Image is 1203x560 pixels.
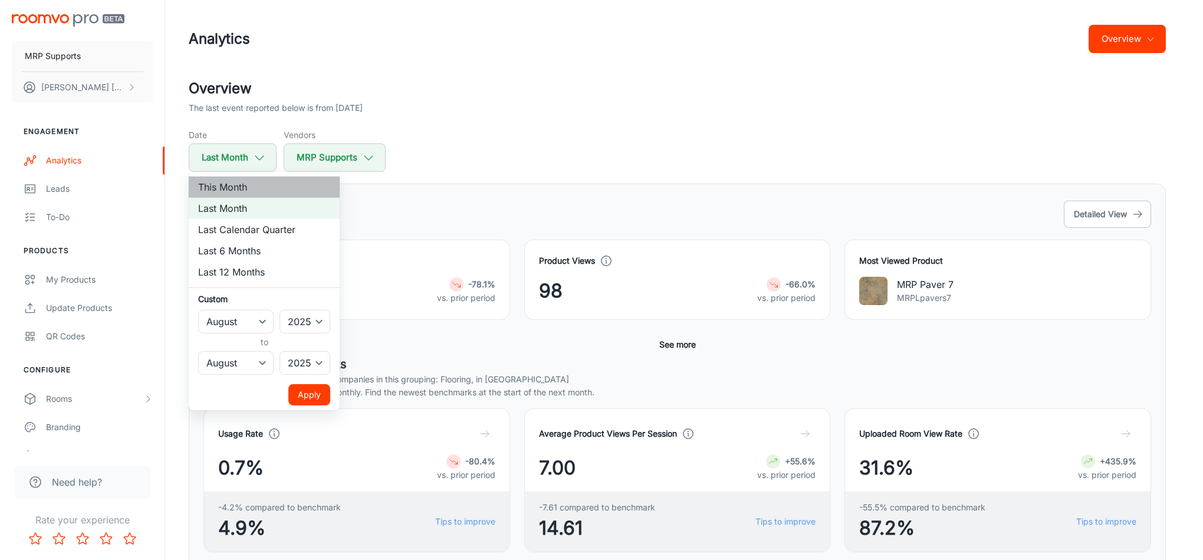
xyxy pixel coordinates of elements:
li: Last 6 Months [189,240,340,261]
li: This Month [189,176,340,198]
li: Last Calendar Quarter [189,219,340,240]
h6: to [200,336,328,349]
h6: Custom [198,293,330,305]
li: Last 12 Months [189,261,340,283]
li: Last Month [189,198,340,219]
button: Apply [288,384,330,405]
